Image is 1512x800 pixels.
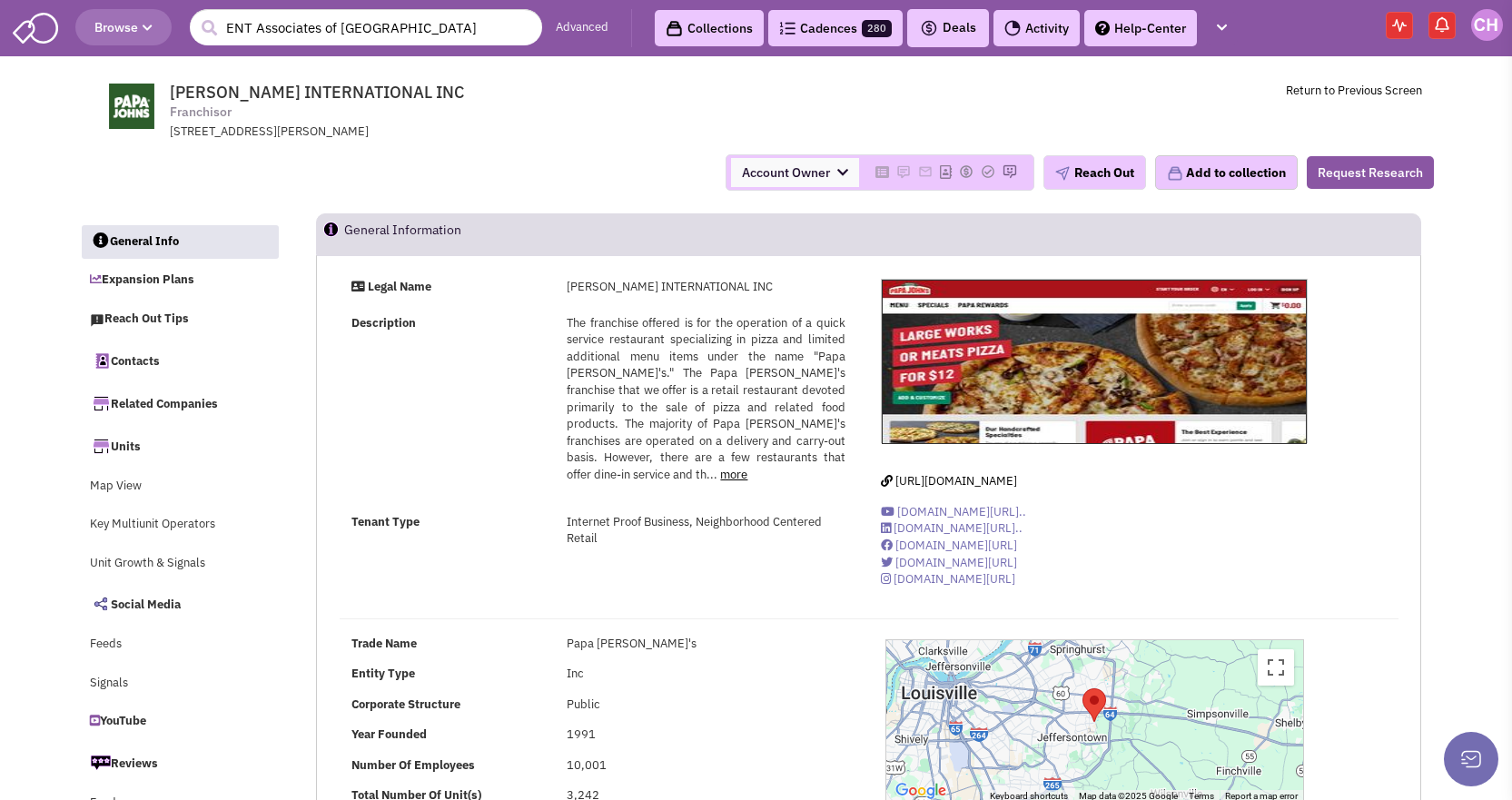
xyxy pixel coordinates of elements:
img: icon-deals.svg [920,17,938,39]
a: General Info [82,225,280,260]
span: [DOMAIN_NAME][URL] [894,571,1015,587]
a: Reviews [81,744,279,782]
b: Entity Type [351,666,415,681]
span: [DOMAIN_NAME][URL] [895,555,1017,570]
a: Units [81,427,279,465]
a: Expansion Plans [81,263,279,298]
a: more [720,467,747,482]
a: Help-Center [1084,10,1197,46]
a: Cadences280 [768,10,903,46]
span: [DOMAIN_NAME][URL] [895,538,1017,553]
div: PAPA JOHNS INTERNATIONAL INC [1082,688,1106,722]
div: [PERSON_NAME] INTERNATIONAL INC [555,279,856,296]
span: 280 [862,20,892,37]
a: [DOMAIN_NAME][URL] [881,538,1017,553]
div: 1991 [555,726,856,744]
a: [DOMAIN_NAME][URL].. [881,520,1023,536]
div: Inc [555,666,856,683]
a: Related Companies [81,384,279,422]
img: PAPA JOHNS INTERNATIONAL INC [882,280,1307,444]
div: [STREET_ADDRESS][PERSON_NAME] [170,123,644,141]
span: [DOMAIN_NAME][URL].. [897,504,1026,519]
img: Please add to your accounts [896,164,911,179]
button: Reach Out [1043,155,1146,190]
span: [URL][DOMAIN_NAME] [895,473,1017,489]
b: Corporate Structure [351,696,460,712]
img: plane.png [1055,166,1070,181]
a: Key Multiunit Operators [81,508,279,542]
a: Signals [81,667,279,701]
span: Franchisor [170,103,232,122]
h2: General Information [344,214,461,254]
img: Please add to your accounts [1003,164,1017,179]
button: Browse [75,9,172,45]
span: Deals [920,19,976,35]
strong: Tenant Type [351,514,420,529]
span: Browse [94,19,153,35]
b: Trade Name [351,636,417,651]
span: [PERSON_NAME] INTERNATIONAL INC [170,82,464,103]
strong: Legal Name [368,279,431,294]
a: [DOMAIN_NAME][URL].. [881,504,1026,519]
a: Unit Growth & Signals [81,547,279,581]
img: Please add to your accounts [918,164,933,179]
a: Map View [81,469,279,504]
b: Year Founded [351,726,427,742]
input: Search [190,9,542,45]
div: 10,001 [555,757,856,775]
span: Account Owner [731,158,859,187]
img: icon-collection-lavender-black.svg [666,20,683,37]
button: Request Research [1307,156,1434,189]
a: Return to Previous Screen [1286,83,1422,98]
div: Internet Proof Business, Neighborhood Centered Retail [555,514,856,548]
a: Reach Out Tips [81,302,279,337]
a: [URL][DOMAIN_NAME] [881,473,1017,489]
a: Collections [655,10,764,46]
button: Toggle fullscreen view [1258,649,1294,686]
img: Activity.png [1004,20,1021,36]
img: icon-collection-lavender.png [1167,165,1183,182]
span: [DOMAIN_NAME][URL].. [894,520,1023,536]
a: [DOMAIN_NAME][URL] [881,555,1017,570]
img: Please add to your accounts [981,164,995,179]
img: SmartAdmin [13,9,58,44]
span: The franchise offered is for the operation of a quick service restaurant specializing in pizza an... [567,315,845,482]
div: Papa [PERSON_NAME]'s [555,636,856,653]
img: Cadences_logo.png [779,22,796,35]
a: [DOMAIN_NAME][URL] [881,571,1015,587]
img: Please add to your accounts [959,164,973,179]
a: Social Media [81,585,279,623]
div: Public [555,696,856,714]
button: Deals [914,16,982,40]
img: help.png [1095,21,1110,35]
a: Feeds [81,627,279,662]
img: Colin Hodgson [1471,9,1503,41]
a: Contacts [81,341,279,380]
button: Add to collection [1155,155,1298,190]
b: Number Of Employees [351,757,475,773]
a: Advanced [556,19,608,36]
a: Activity [993,10,1080,46]
a: YouTube [81,705,279,739]
strong: Description [351,315,416,331]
